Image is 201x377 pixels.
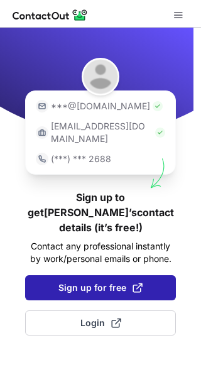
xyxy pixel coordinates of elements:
[51,100,150,112] p: ***@[DOMAIN_NAME]
[80,317,121,329] span: Login
[58,281,143,294] span: Sign up for free
[155,128,165,138] img: Check Icon
[36,100,48,112] img: https://contactout.com/extension/app/static/media/login-email-icon.f64bce713bb5cd1896fef81aa7b14a...
[36,153,48,165] img: https://contactout.com/extension/app/static/media/login-phone-icon.bacfcb865e29de816d437549d7f4cb...
[25,240,176,265] p: Contact any professional instantly by work/personal emails or phone.
[13,8,88,23] img: ContactOut v5.3.10
[36,126,48,139] img: https://contactout.com/extension/app/static/media/login-work-icon.638a5007170bc45168077fde17b29a1...
[51,120,153,145] p: [EMAIL_ADDRESS][DOMAIN_NAME]
[82,58,119,96] img: Madhusudan Ranganathan
[25,190,176,235] h1: Sign up to get [PERSON_NAME]’s contact details (it’s free!)
[153,101,163,111] img: Check Icon
[25,310,176,336] button: Login
[25,275,176,300] button: Sign up for free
